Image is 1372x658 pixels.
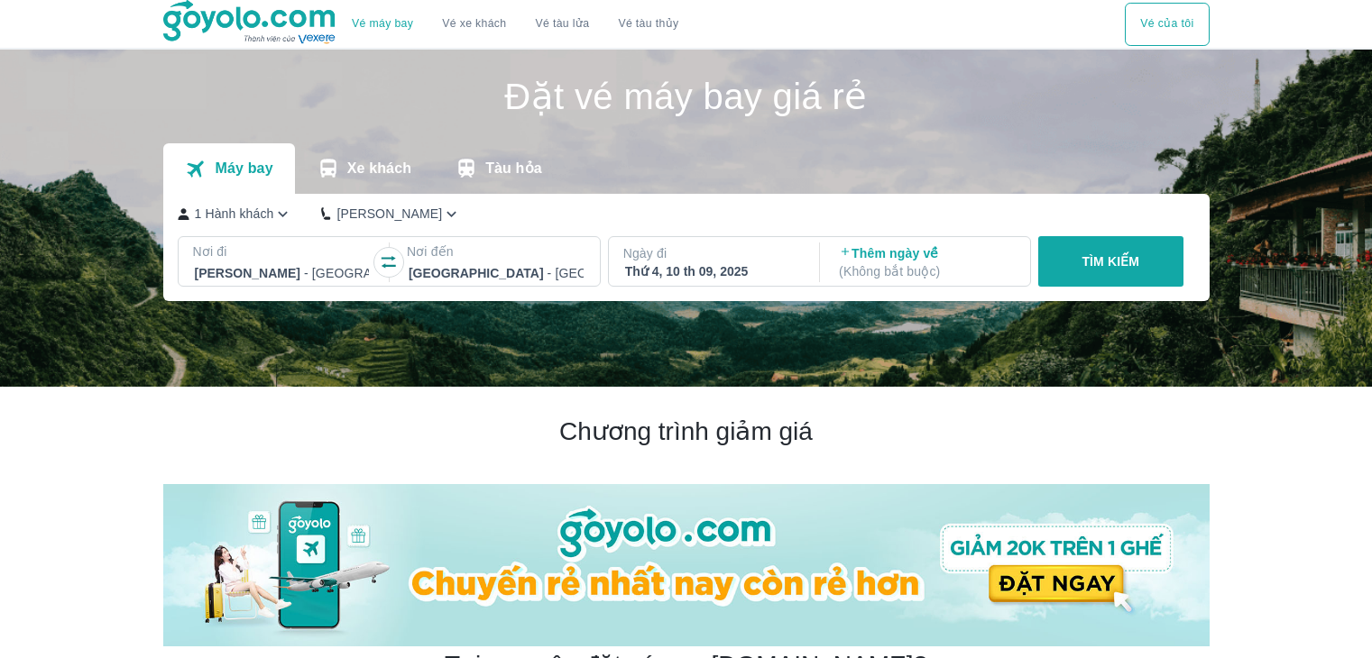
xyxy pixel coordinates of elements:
p: Tàu hỏa [485,160,542,178]
p: Ngày đi [623,244,802,262]
p: Nơi đi [193,242,372,260]
a: Vé tàu lửa [521,3,604,46]
a: Vé xe khách [442,17,506,31]
button: Vé tàu thủy [603,3,693,46]
a: Vé máy bay [352,17,413,31]
p: TÌM KIẾM [1082,252,1139,270]
p: Xe khách [347,160,411,178]
button: [PERSON_NAME] [321,205,461,224]
h1: Đặt vé máy bay giá rẻ [163,78,1210,114]
h2: Chương trình giảm giá [163,416,1210,448]
p: Nơi đến [407,242,585,260]
p: Thêm ngày về [839,244,1014,280]
p: Máy bay [215,160,272,178]
p: 1 Hành khách [195,205,274,223]
img: banner-home [163,484,1210,646]
button: Vé của tôi [1125,3,1209,46]
button: 1 Hành khách [178,205,293,224]
div: choose transportation mode [337,3,693,46]
div: choose transportation mode [1125,3,1209,46]
p: ( Không bắt buộc ) [839,262,1014,280]
p: [PERSON_NAME] [336,205,442,223]
div: Thứ 4, 10 th 09, 2025 [625,262,800,280]
div: transportation tabs [163,143,564,194]
button: TÌM KIẾM [1038,236,1183,287]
